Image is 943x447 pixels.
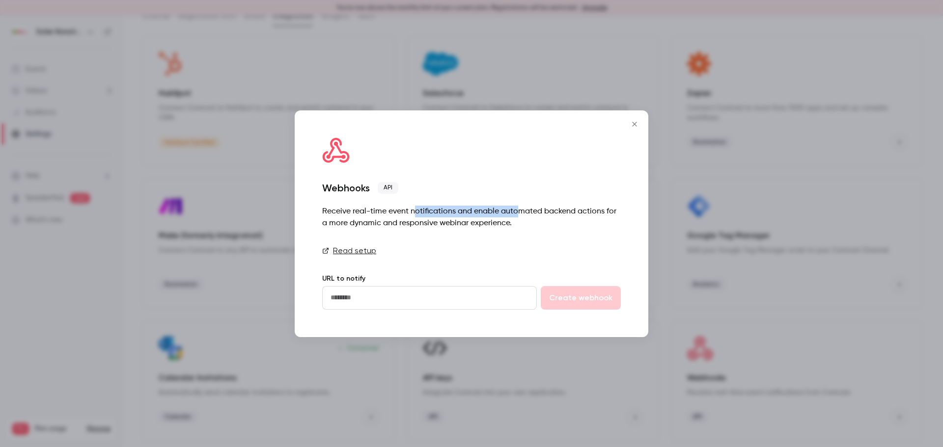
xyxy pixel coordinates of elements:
label: URL to notify [322,274,365,283]
button: Close [625,114,644,134]
div: Webhooks [322,182,370,194]
span: API [378,182,398,194]
div: Receive real-time event notifications and enable automated backend actions for a more dynamic and... [322,206,621,229]
a: Read setup [322,245,621,257]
